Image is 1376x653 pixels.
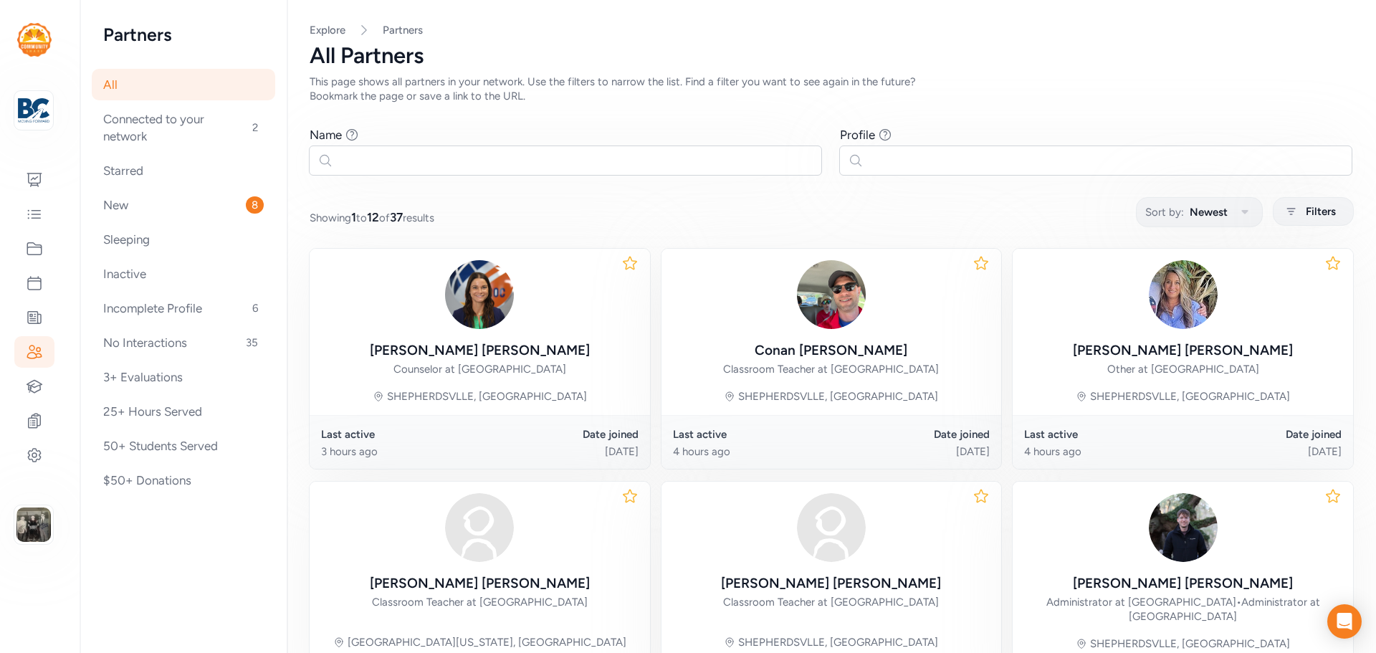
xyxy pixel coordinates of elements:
[1073,340,1293,361] div: [PERSON_NAME] [PERSON_NAME]
[1090,389,1290,404] div: SHEPHERDSVLLE, [GEOGRAPHIC_DATA]
[1024,427,1182,442] div: Last active
[831,427,990,442] div: Date joined
[1149,493,1218,562] img: 1bWDXj0PTZWFKAr06Ojo
[1183,444,1342,459] div: [DATE]
[370,573,590,594] div: [PERSON_NAME] [PERSON_NAME]
[247,300,264,317] span: 6
[840,126,875,143] div: Profile
[393,362,566,376] div: Counselor at [GEOGRAPHIC_DATA]
[1149,260,1218,329] img: jis2E5DRgOEsopJuK0qg
[246,196,264,214] span: 8
[247,119,264,136] span: 2
[321,444,479,459] div: 3 hours ago
[18,95,49,126] img: logo
[445,493,514,562] img: avatar38fbb18c.svg
[348,635,626,649] div: [GEOGRAPHIC_DATA][US_STATE], [GEOGRAPHIC_DATA]
[92,361,275,393] div: 3+ Evaluations
[755,340,907,361] div: Conan [PERSON_NAME]
[351,210,356,224] span: 1
[92,396,275,427] div: 25+ Hours Served
[103,23,264,46] h2: Partners
[92,430,275,462] div: 50+ Students Served
[831,444,990,459] div: [DATE]
[92,258,275,290] div: Inactive
[92,69,275,100] div: All
[310,43,1353,69] div: All Partners
[383,23,423,37] a: Partners
[797,493,866,562] img: avatar38fbb18c.svg
[1145,204,1184,221] span: Sort by:
[310,209,434,226] span: Showing to of results
[1183,427,1342,442] div: Date joined
[1136,197,1263,227] button: Sort by:Newest
[310,126,342,143] div: Name
[445,260,514,329] img: 4FgtPXRYQTOEXKi8bj00
[372,595,588,609] div: Classroom Teacher at [GEOGRAPHIC_DATA]
[738,389,938,404] div: SHEPHERDSVLLE, [GEOGRAPHIC_DATA]
[797,260,866,329] img: j5dsHdIESTuZEFF2AZ4C
[321,427,479,442] div: Last active
[673,427,831,442] div: Last active
[92,464,275,496] div: $50+ Donations
[1073,573,1293,594] div: [PERSON_NAME] [PERSON_NAME]
[1090,637,1290,651] div: SHEPHERDSVLLE, [GEOGRAPHIC_DATA]
[92,224,275,255] div: Sleeping
[723,362,939,376] div: Classroom Teacher at [GEOGRAPHIC_DATA]
[92,292,275,324] div: Incomplete Profile
[1327,604,1362,639] div: Open Intercom Messenger
[387,389,587,404] div: SHEPHERDSVLLE, [GEOGRAPHIC_DATA]
[367,210,379,224] span: 12
[310,75,952,103] div: This page shows all partners in your network. Use the filters to narrow the list. Find a filter y...
[673,444,831,459] div: 4 hours ago
[738,635,938,649] div: SHEPHERDSVLLE, [GEOGRAPHIC_DATA]
[479,444,638,459] div: [DATE]
[721,573,941,594] div: [PERSON_NAME] [PERSON_NAME]
[1107,362,1259,376] div: Other at [GEOGRAPHIC_DATA]
[17,23,52,57] img: logo
[1190,204,1228,221] span: Newest
[479,427,638,442] div: Date joined
[92,155,275,186] div: Starred
[390,210,403,224] span: 37
[1024,444,1182,459] div: 4 hours ago
[723,595,939,609] div: Classroom Teacher at [GEOGRAPHIC_DATA]
[92,189,275,221] div: New
[310,24,345,37] a: Explore
[92,327,275,358] div: No Interactions
[1024,595,1342,624] div: Administrator at [GEOGRAPHIC_DATA] Administrator at [GEOGRAPHIC_DATA]
[370,340,590,361] div: [PERSON_NAME] [PERSON_NAME]
[1306,203,1336,220] span: Filters
[240,334,264,351] span: 35
[92,103,275,152] div: Connected to your network
[310,23,1353,37] nav: Breadcrumb
[1236,596,1241,609] span: •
